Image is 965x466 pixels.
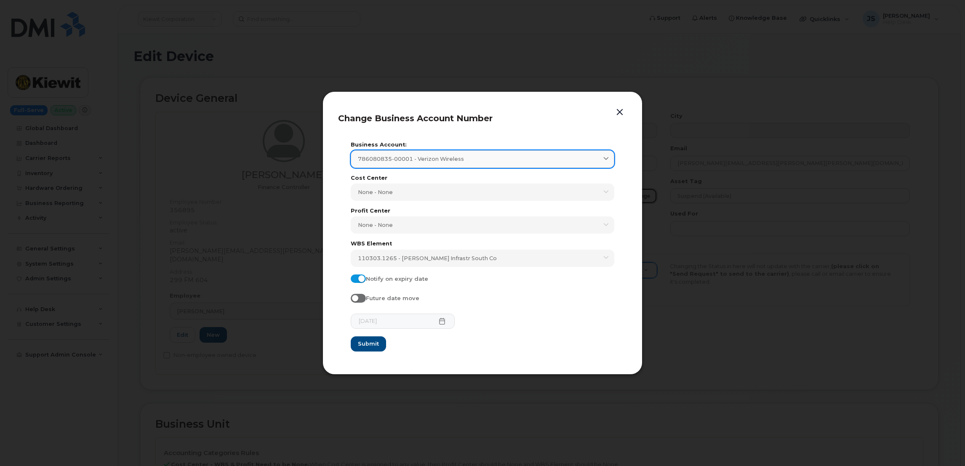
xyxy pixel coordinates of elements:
[928,429,959,460] iframe: Messenger Launcher
[351,150,614,168] a: 786080835-00001 - Verizon Wireless
[351,336,386,351] button: Submit
[358,221,393,229] span: None - None
[351,142,614,148] label: Business Account:
[351,184,614,201] a: None - None
[351,216,614,234] a: None - None
[351,294,357,301] input: Future date move
[351,208,614,214] label: Profit Center
[351,241,614,247] label: WBS Element
[351,250,614,267] a: 110303.1265 - [PERSON_NAME] Infrastr South Co
[358,155,464,163] span: 786080835-00001 - Verizon Wireless
[351,274,357,281] input: Notify on expiry date
[366,275,428,282] span: Notify on expiry date
[358,340,379,348] span: Submit
[351,176,614,181] label: Cost Center
[358,254,497,262] span: 110303.1265 - [PERSON_NAME] Infrastr South Co
[358,188,393,196] span: None - None
[366,295,419,301] span: Future date move
[338,113,493,123] span: Change Business Account Number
